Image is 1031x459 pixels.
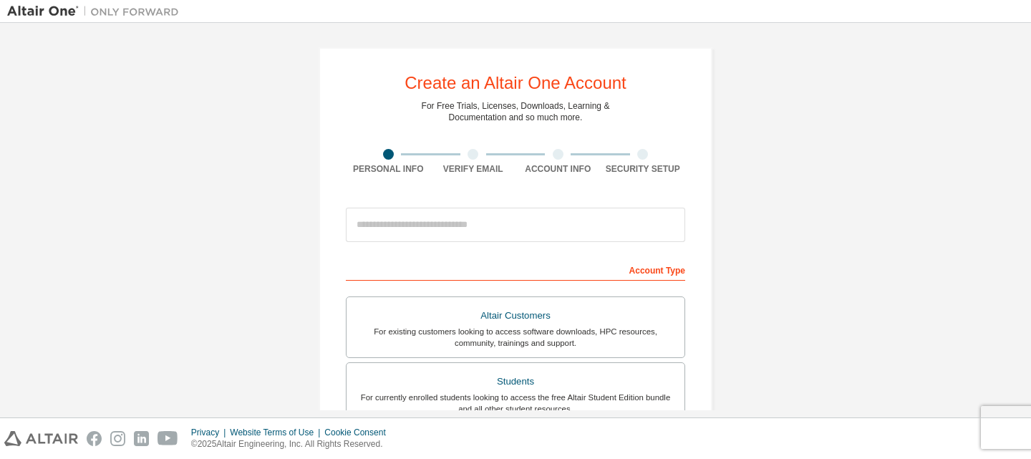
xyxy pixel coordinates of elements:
div: Altair Customers [355,306,676,326]
div: Create an Altair One Account [405,74,626,92]
div: Privacy [191,427,230,438]
img: linkedin.svg [134,431,149,446]
div: For currently enrolled students looking to access the free Altair Student Edition bundle and all ... [355,392,676,415]
div: Students [355,372,676,392]
div: For Free Trials, Licenses, Downloads, Learning & Documentation and so much more. [422,100,610,123]
img: instagram.svg [110,431,125,446]
div: Account Type [346,258,685,281]
div: Verify Email [431,163,516,175]
div: Personal Info [346,163,431,175]
div: Security Setup [601,163,686,175]
div: Account Info [515,163,601,175]
div: For existing customers looking to access software downloads, HPC resources, community, trainings ... [355,326,676,349]
img: Altair One [7,4,186,19]
img: facebook.svg [87,431,102,446]
div: Website Terms of Use [230,427,324,438]
img: youtube.svg [158,431,178,446]
p: © 2025 Altair Engineering, Inc. All Rights Reserved. [191,438,395,450]
div: Cookie Consent [324,427,394,438]
img: altair_logo.svg [4,431,78,446]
